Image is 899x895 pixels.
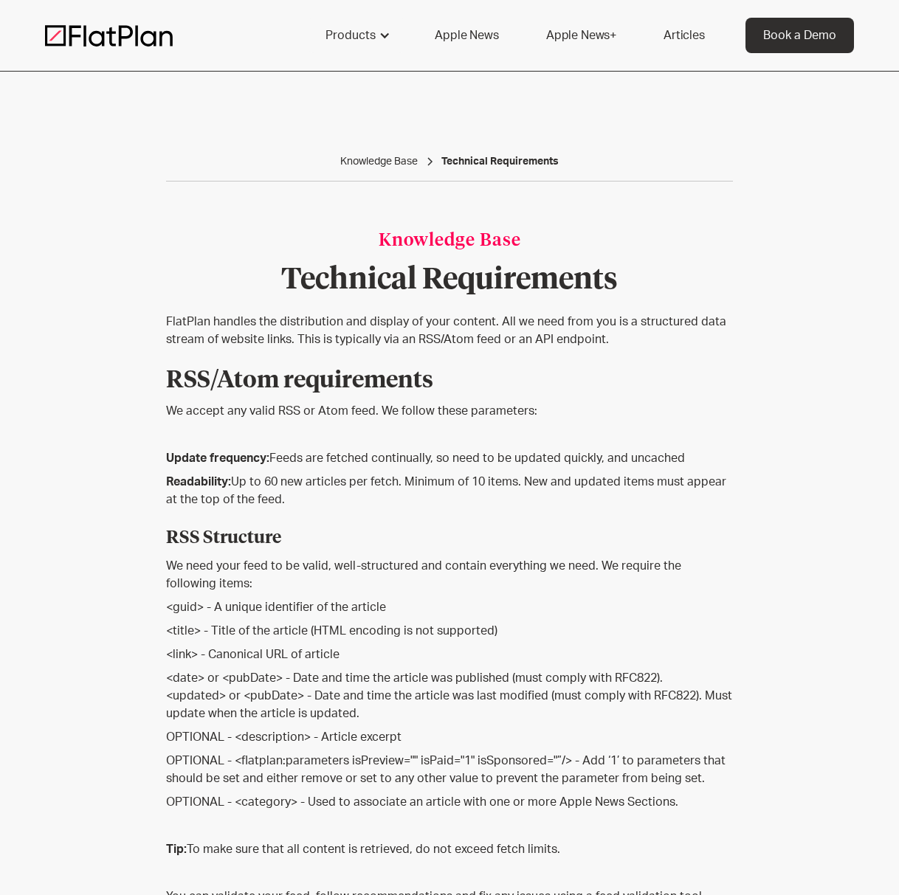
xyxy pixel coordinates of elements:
a: Book a Demo [745,18,854,53]
p: ‍ [166,817,733,834]
p: <date> or <pubDate> - Date and time the article was published (must comply with RFC822). <updated... [166,669,733,722]
p: FlatPlan handles the distribution and display of your content. All we need from you is a structur... [166,313,733,348]
a: Apple News+ [528,18,634,53]
h5: RSS Structure [166,514,733,551]
a: Apple News [417,18,516,53]
p: Up to 60 new articles per fetch. Minimum of 10 items. New and updated items must appear at the to... [166,473,733,508]
p: <guid> - A unique identifier of the article [166,598,733,616]
a: Technical Requirements [441,154,559,169]
a: Articles [646,18,723,53]
p: We accept any valid RSS or Atom feed. We follow these parameters: [166,402,733,420]
p: <link> - Canonical URL of article [166,646,733,663]
p: OPTIONAL - <flatplan:parameters isPreview="" isPaid="1" isSponsored="”/> - Add ‘1’ to parameters ... [166,752,733,787]
div: Products [308,18,405,53]
div: Products [325,27,376,44]
p: ‍ [166,426,733,443]
p: To make sure that all content is retrieved, do not exceed fetch limits. [166,840,733,858]
strong: Update frequency: [166,452,269,464]
p: <title> - Title of the article (HTML encoding is not supported) [166,622,733,640]
p: ‍ [166,864,733,882]
h4: RSS/Atom requirements [166,354,733,397]
div: Book a Demo [763,27,836,44]
a: Knowledge Base [340,154,418,169]
div: Knowledge Base [166,229,733,254]
strong: Readability: [166,476,231,488]
p: We need your feed to be valid, well-structured and contain everything we need. We require the fol... [166,557,733,592]
strong: Tip: [166,843,187,855]
p: OPTIONAL - <category> - Used to associate an article with one or more Apple News Sections. [166,793,733,811]
p: OPTIONAL - <description> - Article excerpt [166,728,733,746]
p: Feeds are fetched continually, so need to be updated quickly, and uncached [166,449,733,467]
h1: Technical Requirements [166,266,733,295]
